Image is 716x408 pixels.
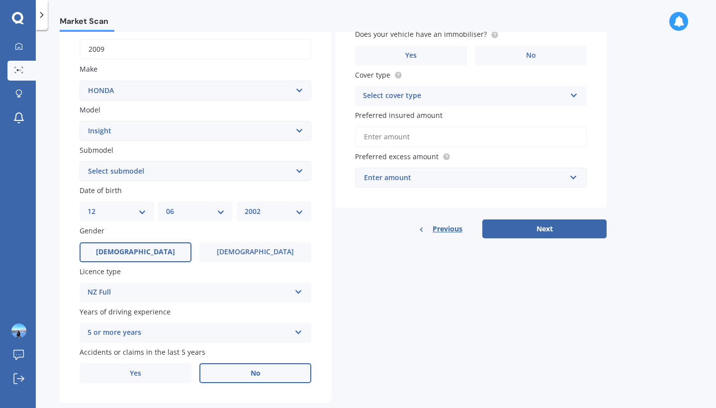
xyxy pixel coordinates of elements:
span: Date of birth [80,186,122,195]
div: Select cover type [363,90,566,102]
input: Enter amount [355,126,587,147]
span: [DEMOGRAPHIC_DATA] [96,248,175,256]
div: NZ Full [88,287,290,299]
span: Does your vehicle have an immobiliser? [355,30,487,39]
span: Cover type [355,70,390,80]
div: Enter amount [364,172,566,183]
span: Preferred insured amount [355,110,443,120]
span: Yes [130,369,141,378]
span: Preferred excess amount [355,152,439,161]
div: 5 or more years [88,327,290,339]
span: [DEMOGRAPHIC_DATA] [217,248,294,256]
span: Yes [405,51,417,60]
span: Model [80,105,100,114]
span: Submodel [80,145,113,155]
button: Next [482,219,607,238]
span: No [526,51,536,60]
span: Years of driving experience [80,307,171,316]
input: YYYY [80,39,311,60]
img: ACg8ocJhrQsbO5UMGZRYvy6gnNOASf80BS0CBVXQk0skTevzOoDYzItD2g=s96-c [11,323,26,338]
span: No [251,369,261,378]
span: Market Scan [60,16,114,30]
span: Previous [433,221,462,236]
span: Accidents or claims in the last 5 years [80,347,205,357]
span: Licence type [80,267,121,276]
span: Make [80,65,97,74]
span: Gender [80,226,104,236]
